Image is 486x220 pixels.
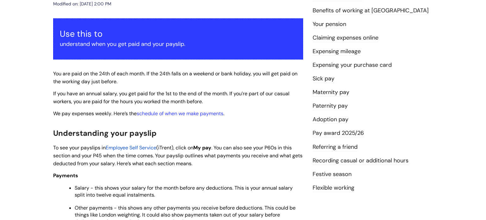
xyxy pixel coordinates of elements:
[313,47,361,56] a: Expensing mileage
[313,20,346,28] a: Your pension
[53,144,106,151] span: To see your payslips in
[313,34,378,42] a: Claiming expenses online
[313,157,408,165] a: Recording casual or additional hours
[75,185,293,198] span: Salary - this shows your salary for the month before any deductions. This is your annual salary s...
[313,184,354,192] a: Flexible working
[313,170,352,179] a: Festive season
[53,144,302,167] span: . You can also see your P60s in this section and your P45 when the time comes. Your payslip outli...
[313,88,349,97] a: Maternity pay
[106,144,156,151] a: Employee Self Service
[313,7,429,15] a: Benefits of working at [GEOGRAPHIC_DATA]
[137,110,223,117] a: schedule of when we make payments
[313,61,392,69] a: Expensing your purchase card
[313,75,334,83] a: Sick pay
[313,116,348,124] a: Adoption pay
[313,129,364,137] a: Pay award 2025/26
[53,172,78,179] span: Payments
[53,110,224,117] span: . Here’s the .
[53,70,297,85] span: You are paid on the 24th of each month. If the 24th falls on a weekend or bank holiday, you will ...
[60,29,296,39] h3: Use this to
[156,144,193,151] span: (iTrent), click on
[313,102,348,110] a: Paternity pay
[193,144,211,151] span: My pay
[53,90,290,105] span: If you have an annual salary, you get paid for the 1st to the end of the month. If you’re part of...
[53,110,111,117] span: We pay expenses weekly
[313,143,358,151] a: Referring a friend
[53,128,157,138] span: Understanding your payslip
[60,39,296,49] p: understand when you get paid and your payslip.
